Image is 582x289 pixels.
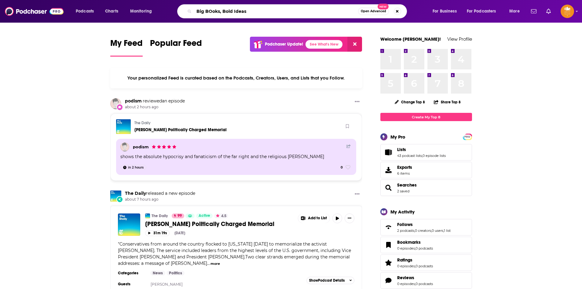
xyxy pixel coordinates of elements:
[380,219,472,235] span: Follows
[397,275,414,280] span: Reviews
[397,282,415,286] a: 0 episodes
[172,213,184,218] a: 99
[118,241,351,266] span: Conservatives from around the country flocked to [US_STATE] [DATE] to memorialize the activist [P...
[150,38,202,52] span: Popular Feed
[145,230,170,236] button: 31m 19s
[116,196,123,203] div: New Episode
[151,143,177,150] div: podism's Rating: 5 out of 5
[306,277,355,284] button: ShowPodcast Details
[110,68,362,88] div: Your personalized Feed is curated based on the Podcasts, Creators, Users, and Lists that you Follow.
[150,271,165,276] a: News
[432,228,443,233] a: 0 users
[415,246,433,250] a: 0 podcasts
[120,153,353,160] div: shows the absolute hypocrisy and fanaticism of the far right and the religious [PERSON_NAME]
[101,6,122,16] a: Charts
[415,228,431,233] a: 0 creators
[561,5,574,18] span: Logged in as ShreveWilliams
[110,191,121,202] a: The Daily
[167,271,185,276] a: Politics
[380,180,472,196] span: Searches
[207,261,210,266] span: ...
[397,147,446,152] a: Lists
[152,213,168,218] a: The Daily
[561,5,574,18] button: Show profile menu
[118,241,351,266] span: "
[378,4,389,9] span: New
[463,6,505,16] button: open menu
[214,213,228,218] button: 4.5
[194,6,358,16] input: Search podcasts, credits, & more...
[380,113,472,121] a: Create My Top 8
[380,144,472,161] span: Lists
[383,223,395,232] a: Follows
[505,6,527,16] button: open menu
[383,166,395,174] span: Exports
[383,276,395,285] a: Reviews
[196,213,213,218] a: Active
[397,182,417,188] span: Searches
[380,272,472,289] span: Reviews
[183,4,413,18] div: Search podcasts, credits, & more...
[397,246,415,250] a: 0 episodes
[383,183,395,192] a: Searches
[120,143,129,151] img: podism
[397,257,412,263] span: Ratings
[298,213,330,223] button: Show More Button
[116,104,123,110] div: New Review
[397,239,421,245] span: Bookmarks
[397,165,412,170] span: Exports
[352,98,362,106] button: Show More Button
[130,7,152,16] span: Monitoring
[145,213,150,218] img: The Daily
[341,165,343,170] span: 0
[414,228,415,233] span: ,
[383,148,395,157] a: Lists
[178,213,182,219] span: 99
[125,105,185,110] span: about 2 hours ago
[397,222,451,227] a: Follows
[110,98,121,109] img: podism
[126,6,160,16] button: open menu
[397,189,409,193] a: 2 saved
[397,228,414,233] a: 2 podcasts
[361,10,386,13] span: Open Advanced
[265,42,303,47] p: Podchaser Update!
[308,216,327,220] span: Add to List
[345,213,354,223] button: Show More Button
[128,165,144,171] span: in 2 hours
[415,282,433,286] a: 0 podcasts
[118,282,145,287] h3: Guests
[397,171,412,176] span: 6 items
[383,241,395,249] a: Bookmarks
[120,165,146,170] a: in 2 hours
[125,191,195,196] h3: released a new episode
[397,257,433,263] a: Ratings
[443,228,444,233] span: ,
[358,8,389,15] button: Open AdvancedNew
[423,154,446,158] a: 0 episode lists
[434,96,461,108] button: Share Top 8
[76,7,94,16] span: Podcasts
[134,120,150,125] a: The Daily
[380,36,441,42] a: Welcome [PERSON_NAME]!
[397,222,413,227] span: Follows
[380,254,472,271] span: Ratings
[309,278,345,283] span: Show Podcast Details
[397,154,422,158] a: 43 podcast lists
[390,209,415,215] div: My Activity
[71,6,102,16] button: open menu
[428,6,464,16] button: open menu
[110,38,143,57] a: My Feed
[397,264,415,268] a: 0 episodes
[397,275,433,280] a: Reviews
[125,98,185,104] div: an episode
[105,7,118,16] span: Charts
[116,119,131,134] a: Charlie Kirk’s Politically Charged Memorial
